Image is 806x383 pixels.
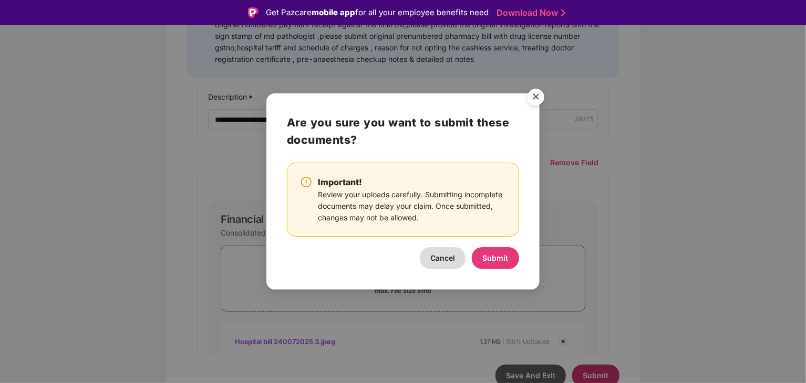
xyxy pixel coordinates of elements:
div: Get Pazcare for all your employee benefits need [266,6,489,19]
h2: Are you sure you want to submit these documents? [287,114,519,154]
span: Submit [483,253,509,262]
div: Review your uploads carefully. Submitting incomplete documents may delay your claim. Once submitt... [318,189,506,224]
strong: mobile app [312,7,355,17]
img: Stroke [561,7,565,18]
img: svg+xml;base64,PHN2ZyBpZD0iV2FybmluZ18tXzI0eDI0IiBkYXRhLW5hbWU9Ildhcm5pbmcgLSAyNHgyNCIgeG1sbnM9Im... [300,176,313,188]
img: svg+xml;base64,PHN2ZyB4bWxucz0iaHR0cDovL3d3dy53My5vcmcvMjAwMC9zdmciIHdpZHRoPSI1NiIgaGVpZ2h0PSI1Ni... [521,84,551,113]
button: Submit [472,247,519,269]
button: Close [521,83,550,112]
div: Important! [318,176,506,189]
button: Cancel [420,247,466,269]
a: Download Now [497,7,562,18]
img: Logo [248,7,259,18]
